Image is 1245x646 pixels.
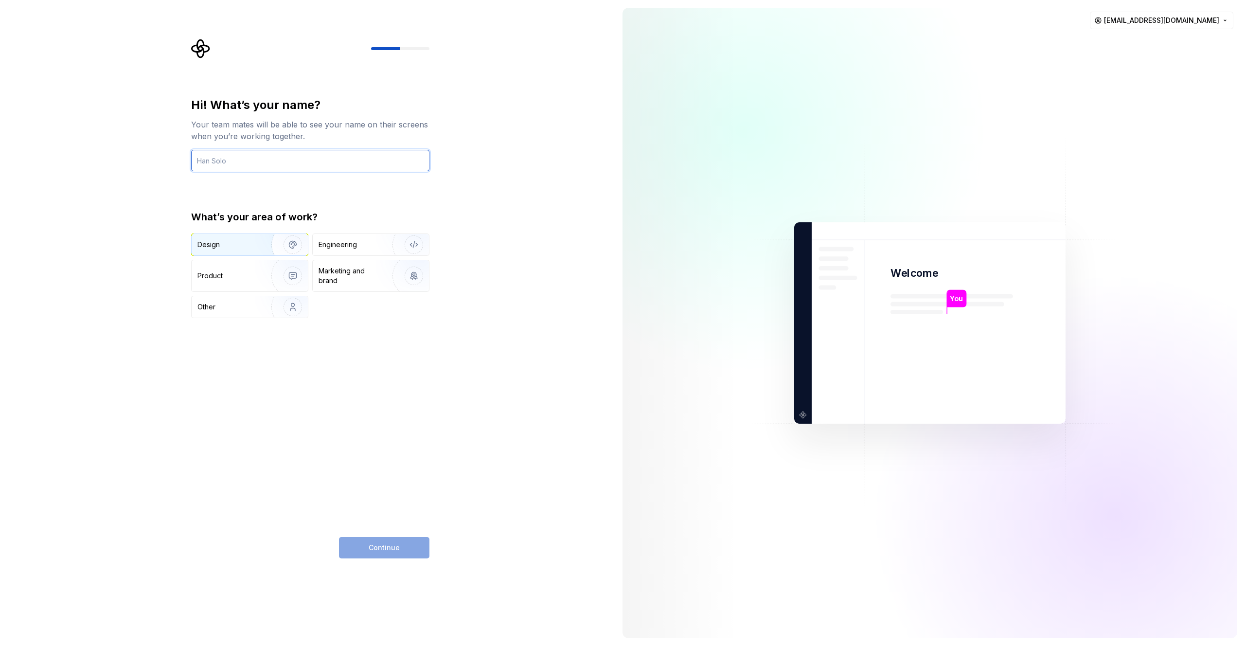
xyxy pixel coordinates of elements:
[1104,16,1219,25] span: [EMAIL_ADDRESS][DOMAIN_NAME]
[191,97,429,113] div: Hi! What’s your name?
[197,271,223,281] div: Product
[1090,12,1233,29] button: [EMAIL_ADDRESS][DOMAIN_NAME]
[191,210,429,224] div: What’s your area of work?
[191,119,429,142] div: Your team mates will be able to see your name on their screens when you’re working together.
[197,302,215,312] div: Other
[890,266,938,280] p: Welcome
[191,150,429,171] input: Han Solo
[197,240,220,250] div: Design
[319,240,357,250] div: Engineering
[319,266,384,286] div: Marketing and brand
[191,39,211,58] svg: Supernova Logo
[950,293,963,304] p: You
